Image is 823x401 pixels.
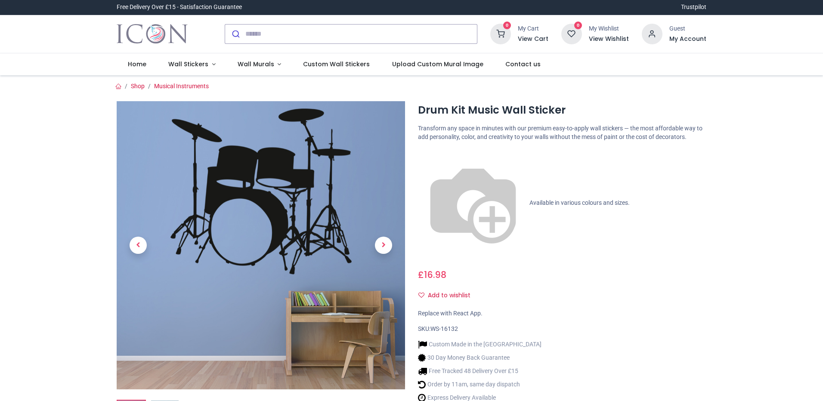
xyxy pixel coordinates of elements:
li: Free Tracked 48 Delivery Over £15 [418,367,541,376]
span: Available in various colours and sizes. [529,199,630,206]
div: SKU: [418,325,706,333]
span: WS-16132 [430,325,458,332]
div: Replace with React App. [418,309,706,318]
li: 30 Day Money Back Guarantee [418,353,541,362]
span: Next [375,237,392,254]
button: Submit [225,25,245,43]
span: Wall Murals [238,60,274,68]
a: My Account [669,35,706,43]
a: View Wishlist [589,35,629,43]
a: 0 [561,30,582,37]
sup: 0 [503,22,511,30]
a: Next [362,144,405,346]
span: Contact us [505,60,541,68]
span: Home [128,60,146,68]
i: Add to wishlist [418,292,424,298]
span: Wall Stickers [168,60,208,68]
a: Wall Stickers [157,53,226,76]
button: Add to wishlistAdd to wishlist [418,288,478,303]
div: Guest [669,25,706,33]
span: 16.98 [424,268,446,281]
div: My Cart [518,25,548,33]
a: View Cart [518,35,548,43]
li: Order by 11am, same day dispatch [418,380,541,389]
p: Transform any space in minutes with our premium easy-to-apply wall stickers — the most affordable... [418,124,706,141]
div: My Wishlist [589,25,629,33]
li: Custom Made in the [GEOGRAPHIC_DATA] [418,340,541,349]
a: Trustpilot [681,3,706,12]
a: Logo of Icon Wall Stickers [117,22,188,46]
h1: Drum Kit Music Wall Sticker [418,103,706,117]
span: Previous [130,237,147,254]
a: Previous [117,144,160,346]
span: £ [418,268,446,281]
span: Upload Custom Mural Image [392,60,483,68]
a: Wall Murals [226,53,292,76]
img: Icon Wall Stickers [117,22,188,46]
a: 0 [490,30,511,37]
img: color-wheel.png [418,148,528,258]
a: Shop [131,83,145,89]
div: Free Delivery Over £15 - Satisfaction Guarantee [117,3,242,12]
span: Custom Wall Stickers [303,60,370,68]
img: Drum Kit Music Wall Sticker [117,101,405,389]
sup: 0 [574,22,582,30]
a: Musical Instruments [154,83,209,89]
